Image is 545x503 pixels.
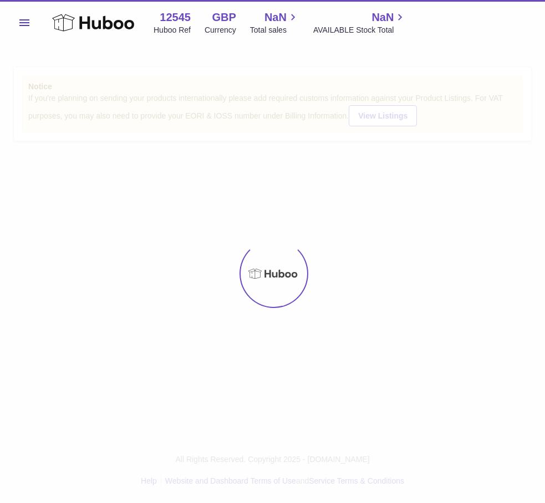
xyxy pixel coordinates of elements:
strong: GBP [212,10,236,25]
a: NaN AVAILABLE Stock Total [313,10,407,35]
span: NaN [371,10,394,25]
span: NaN [264,10,287,25]
div: Huboo Ref [154,25,191,35]
strong: 12545 [160,10,191,25]
span: Total sales [250,25,299,35]
a: NaN Total sales [250,10,299,35]
span: AVAILABLE Stock Total [313,25,407,35]
div: Currency [205,25,236,35]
